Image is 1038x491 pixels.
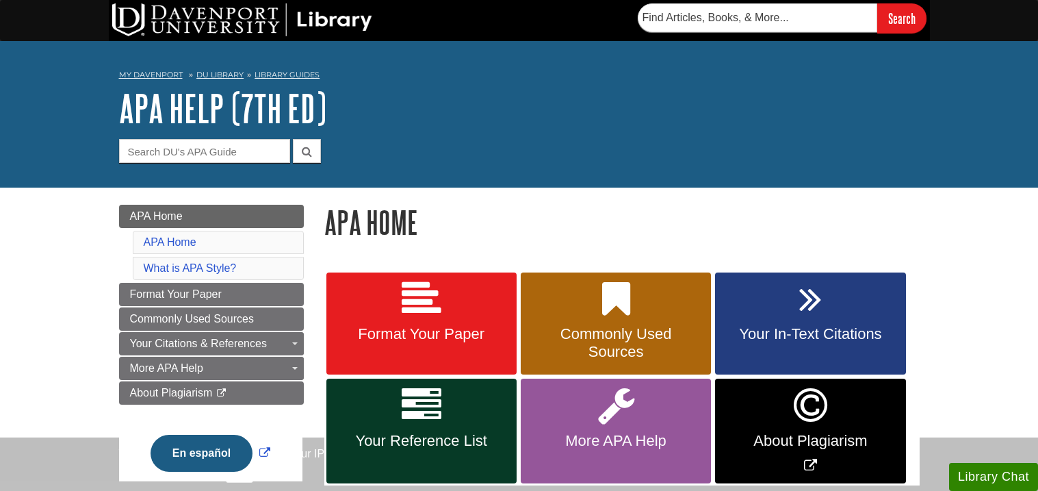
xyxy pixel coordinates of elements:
[638,3,877,32] input: Find Articles, Books, & More...
[725,432,895,450] span: About Plagiarism
[130,210,183,222] span: APA Home
[949,463,1038,491] button: Library Chat
[521,273,711,375] a: Commonly Used Sources
[130,313,254,325] span: Commonly Used Sources
[715,273,905,375] a: Your In-Text Citations
[119,381,304,405] a: About Plagiarism
[119,66,920,88] nav: breadcrumb
[326,379,517,483] a: Your Reference List
[130,387,213,399] span: About Plagiarism
[130,362,203,374] span: More APA Help
[337,325,506,343] span: Format Your Paper
[130,338,267,349] span: Your Citations & References
[638,3,926,33] form: Searches DU Library's articles, books, and more
[531,432,701,450] span: More APA Help
[324,205,920,240] h1: APA Home
[151,435,252,472] button: En español
[119,307,304,331] a: Commonly Used Sources
[130,288,222,300] span: Format Your Paper
[119,139,290,163] input: Search DU's APA Guide
[521,379,711,483] a: More APA Help
[119,357,304,380] a: More APA Help
[216,389,227,398] i: This link opens in a new window
[144,236,196,248] a: APA Home
[196,70,244,79] a: DU Library
[112,3,372,36] img: DU Library
[255,70,320,79] a: Library Guides
[531,325,701,361] span: Commonly Used Sources
[715,379,905,483] a: Link opens in new window
[119,205,304,228] a: APA Home
[119,283,304,306] a: Format Your Paper
[877,3,926,33] input: Search
[144,262,237,274] a: What is APA Style?
[119,332,304,355] a: Your Citations & References
[119,87,326,129] a: APA Help (7th Ed)
[119,69,183,81] a: My Davenport
[147,447,274,459] a: Link opens in new window
[326,273,517,375] a: Format Your Paper
[725,325,895,343] span: Your In-Text Citations
[337,432,506,450] span: Your Reference List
